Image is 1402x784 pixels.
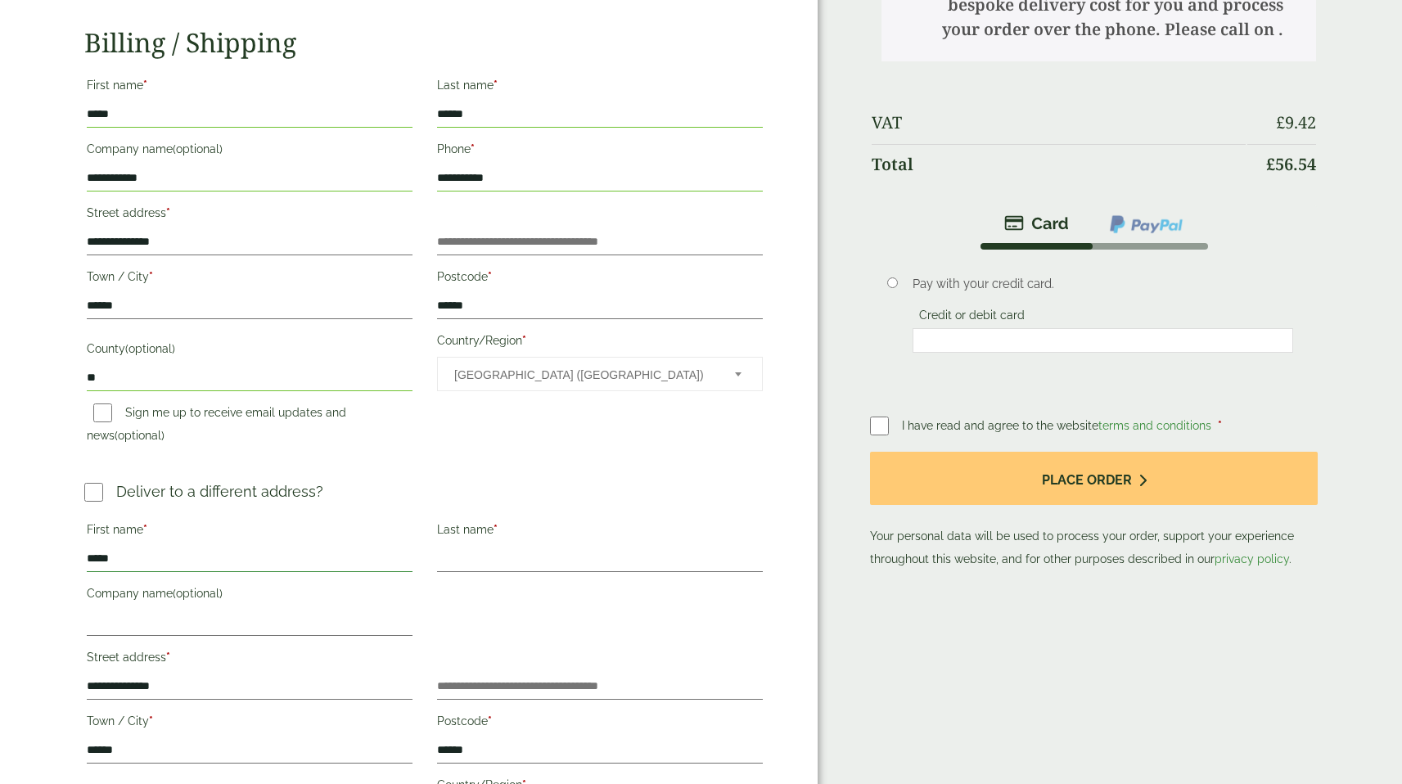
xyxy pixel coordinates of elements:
label: Street address [87,201,412,229]
abbr: required [488,270,492,283]
label: Company name [87,137,412,165]
span: (optional) [173,142,223,155]
label: First name [87,74,412,101]
p: Pay with your credit card. [913,275,1293,293]
label: Country/Region [437,329,763,357]
img: ppcp-gateway.png [1108,214,1184,235]
span: Country/Region [437,357,763,391]
label: Phone [437,137,763,165]
a: privacy policy [1215,552,1289,565]
label: Town / City [87,710,412,737]
span: £ [1276,111,1285,133]
span: (optional) [173,587,223,600]
label: Last name [437,518,763,546]
p: Deliver to a different address? [116,480,323,502]
label: Street address [87,646,412,674]
span: United Kingdom (UK) [454,358,713,392]
input: Sign me up to receive email updates and news(optional) [93,403,112,422]
label: Company name [87,582,412,610]
label: First name [87,518,412,546]
span: (optional) [115,429,165,442]
label: Sign me up to receive email updates and news [87,406,346,447]
abbr: required [494,523,498,536]
label: County [87,337,412,365]
span: £ [1266,153,1275,175]
span: (optional) [125,342,175,355]
abbr: required [488,714,492,728]
label: Last name [437,74,763,101]
abbr: required [149,714,153,728]
abbr: required [471,142,475,155]
th: VAT [872,103,1246,142]
h2: Billing / Shipping [84,27,765,58]
iframe: Secure card payment input frame [917,333,1288,348]
th: Total [872,144,1246,184]
label: Town / City [87,265,412,293]
bdi: 9.42 [1276,111,1316,133]
span: I have read and agree to the website [902,419,1215,432]
abbr: required [166,651,170,664]
button: Place order [870,452,1318,505]
abbr: required [1218,419,1222,432]
label: Postcode [437,710,763,737]
abbr: required [143,523,147,536]
bdi: 56.54 [1266,153,1316,175]
label: Credit or debit card [913,309,1031,327]
label: Postcode [437,265,763,293]
abbr: required [494,79,498,92]
img: stripe.png [1004,214,1069,233]
abbr: required [166,206,170,219]
abbr: required [143,79,147,92]
p: Your personal data will be used to process your order, support your experience throughout this we... [870,452,1318,570]
abbr: required [149,270,153,283]
a: terms and conditions [1098,419,1211,432]
abbr: required [522,334,526,347]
